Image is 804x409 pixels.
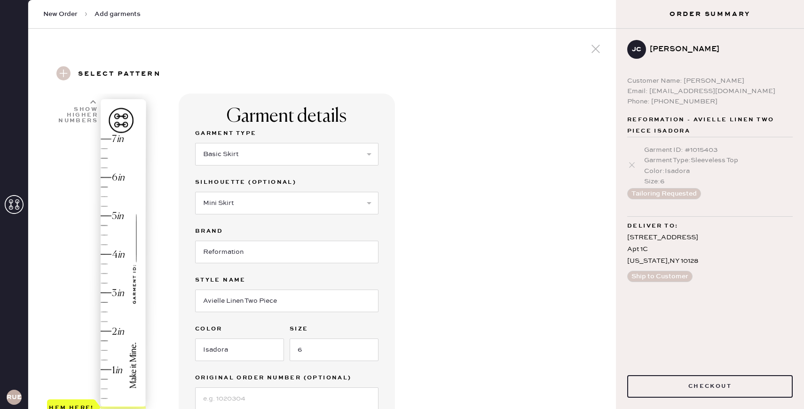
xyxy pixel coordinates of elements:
[195,177,378,188] label: Silhouette (optional)
[627,220,678,232] span: Deliver to:
[644,145,793,155] div: Garment ID : # 1015403
[627,96,793,107] div: Phone: [PHONE_NUMBER]
[101,99,146,407] img: image
[195,275,378,286] label: Style name
[195,290,378,312] input: e.g. Daisy 2 Pocket
[650,44,785,55] div: [PERSON_NAME]
[112,133,117,146] div: 7
[78,66,161,82] h3: Select pattern
[627,188,701,199] button: Tailoring Requested
[43,9,78,19] span: New Order
[195,241,378,263] input: Brand name
[627,86,793,96] div: Email: [EMAIL_ADDRESS][DOMAIN_NAME]
[290,338,378,361] input: e.g. 30R
[195,128,378,139] label: Garment Type
[227,105,347,128] div: Garment details
[632,46,641,53] h3: JC
[644,176,793,187] div: Size : 6
[627,232,793,267] div: [STREET_ADDRESS] Apt 1C [US_STATE] , NY 10128
[627,271,693,282] button: Ship to Customer
[195,323,284,335] label: Color
[644,155,793,165] div: Garment Type : Sleeveless Top
[195,372,378,384] label: Original Order Number (Optional)
[195,338,284,361] input: e.g. Navy
[616,9,804,19] h3: Order Summary
[627,114,793,137] span: Reformation - Avielle Linen Two Piece Isadora
[7,394,22,401] h3: RUESA
[195,226,378,237] label: Brand
[57,107,98,124] div: Show higher numbers
[627,375,793,398] button: Checkout
[117,133,124,146] div: in
[290,323,378,335] label: Size
[644,166,793,176] div: Color : Isadora
[759,367,800,407] iframe: Front Chat
[95,9,141,19] span: Add garments
[627,76,793,86] div: Customer Name: [PERSON_NAME]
